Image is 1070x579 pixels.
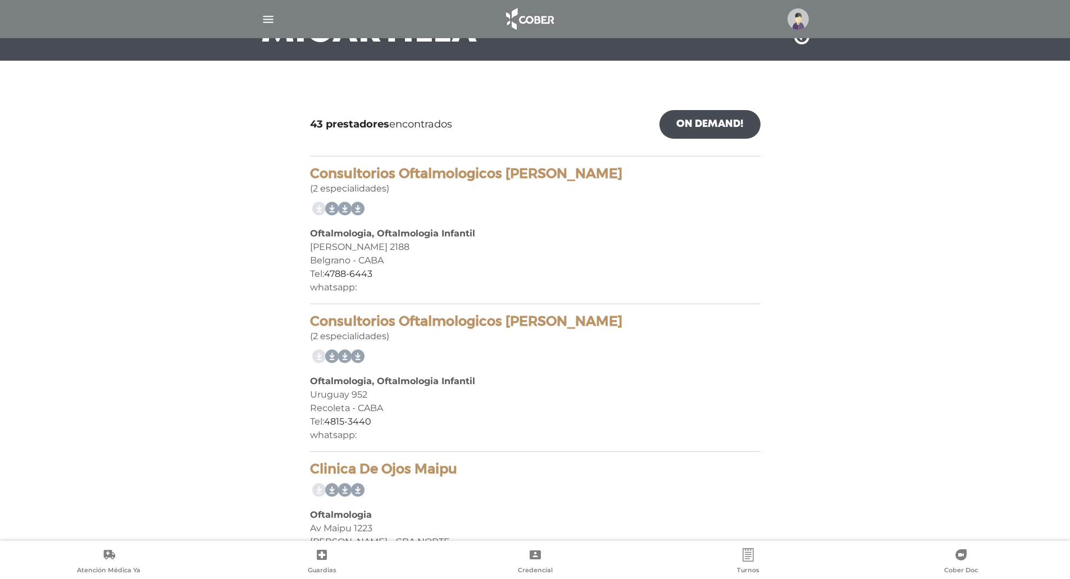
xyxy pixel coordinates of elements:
[310,522,761,535] div: Av Maipu 1223
[310,402,761,415] div: Recoleta - CABA
[310,388,761,402] div: Uruguay 952
[310,254,761,267] div: Belgrano - CABA
[324,416,371,427] a: 4815-3440
[310,461,761,477] h4: Clinica De Ojos Maipu
[261,12,275,26] img: Cober_menu-lines-white.svg
[261,18,477,47] h3: Mi Cartilla
[518,566,553,576] span: Credencial
[310,118,389,130] b: 43 prestadores
[310,313,761,343] div: (2 especialidades)
[659,110,761,139] a: On Demand!
[500,6,559,33] img: logo_cober_home-white.png
[429,548,641,577] a: Credencial
[787,8,809,30] img: profile-placeholder.svg
[641,548,854,577] a: Turnos
[310,415,761,428] div: Tel:
[215,548,428,577] a: Guardias
[944,566,978,576] span: Cober Doc
[310,376,475,386] b: Oftalmologia, Oftalmologia Infantil
[310,267,761,281] div: Tel:
[77,566,140,576] span: Atención Médica Ya
[310,313,761,330] h4: Consultorios Oftalmologicos [PERSON_NAME]
[2,548,215,577] a: Atención Médica Ya
[324,268,372,279] a: 4788-6443
[310,166,761,195] div: (2 especialidades)
[310,166,761,182] h4: Consultorios Oftalmologicos [PERSON_NAME]
[310,281,761,294] div: whatsapp:
[310,228,475,239] b: Oftalmologia, Oftalmologia Infantil
[310,535,761,549] div: [PERSON_NAME] - GBA NORTE
[310,428,761,442] div: whatsapp:
[310,240,761,254] div: [PERSON_NAME] 2188
[308,566,336,576] span: Guardias
[310,117,452,132] span: encontrados
[855,548,1068,577] a: Cober Doc
[310,509,372,520] b: Oftalmologia
[737,566,759,576] span: Turnos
